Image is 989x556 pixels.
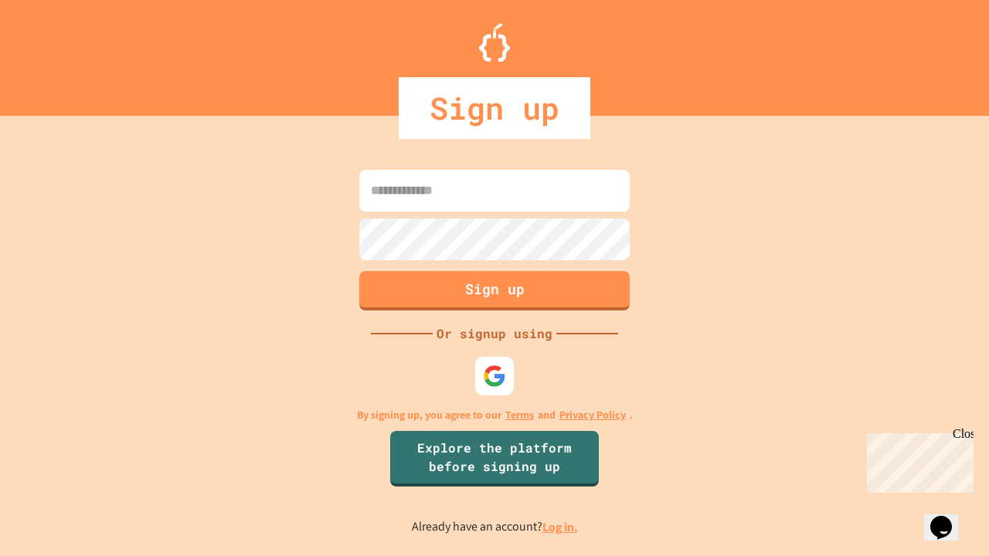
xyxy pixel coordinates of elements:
[861,427,974,493] iframe: chat widget
[399,77,590,139] div: Sign up
[6,6,107,98] div: Chat with us now!Close
[359,271,630,310] button: Sign up
[433,324,556,343] div: Or signup using
[390,431,599,486] a: Explore the platform before signing up
[483,364,506,388] img: google-icon.svg
[479,23,510,62] img: Logo.svg
[412,517,578,537] p: Already have an account?
[924,494,974,541] iframe: chat widget
[542,519,578,535] a: Log in.
[559,407,626,423] a: Privacy Policy
[505,407,534,423] a: Terms
[357,407,633,423] p: By signing up, you agree to our and .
